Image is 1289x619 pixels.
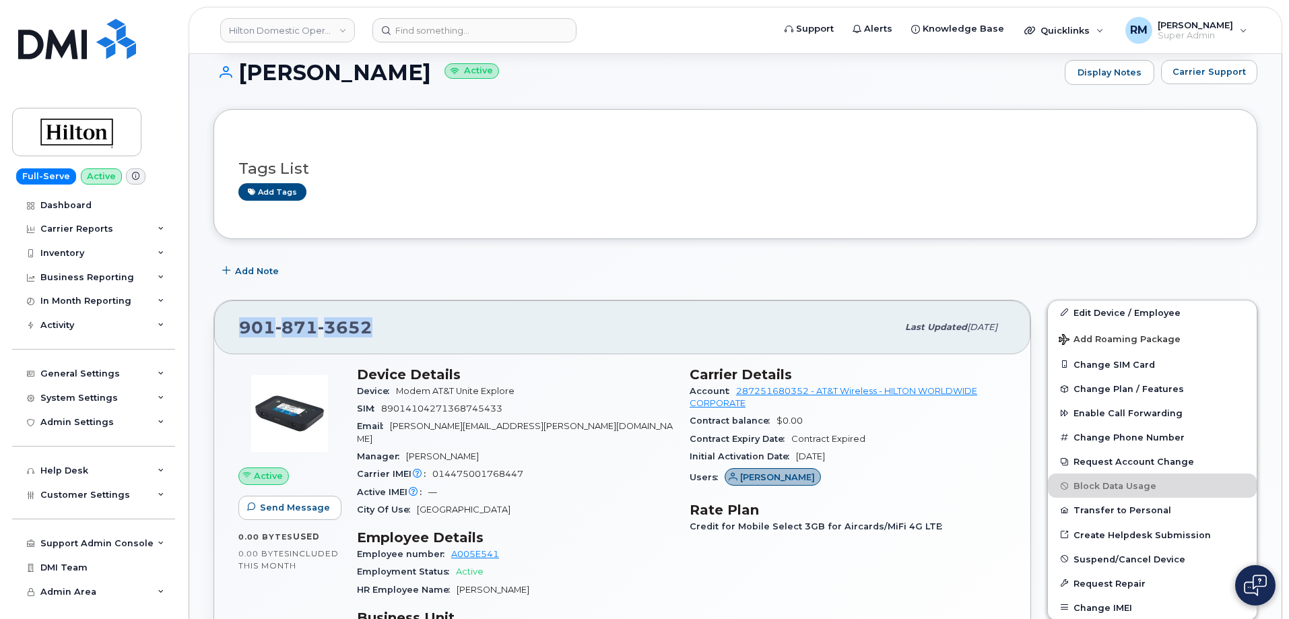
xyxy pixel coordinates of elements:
[1161,60,1257,84] button: Carrier Support
[357,504,417,515] span: City Of Use
[213,61,1058,84] h1: [PERSON_NAME]
[725,472,821,482] a: [PERSON_NAME]
[1048,523,1257,547] a: Create Helpdesk Submission
[254,469,283,482] span: Active
[1048,401,1257,425] button: Enable Call Forwarding
[357,451,406,461] span: Manager
[690,366,1006,383] h3: Carrier Details
[239,317,372,337] span: 901
[1048,498,1257,522] button: Transfer to Personal
[293,531,320,542] span: used
[690,416,776,426] span: Contract balance
[1116,17,1257,44] div: Rachel Miller
[318,317,372,337] span: 3652
[357,529,673,546] h3: Employee Details
[396,386,515,396] span: Modem AT&T Unite Explore
[690,502,1006,518] h3: Rate Plan
[428,487,437,497] span: —
[1073,408,1183,418] span: Enable Call Forwarding
[220,18,355,42] a: Hilton Domestic Operating Company Inc
[1048,449,1257,474] button: Request Account Change
[238,532,293,542] span: 0.00 Bytes
[1048,474,1257,498] button: Block Data Usage
[1073,384,1184,394] span: Change Plan / Features
[740,471,815,484] span: [PERSON_NAME]
[775,15,843,42] a: Support
[357,421,673,443] span: [PERSON_NAME][EMAIL_ADDRESS][PERSON_NAME][DOMAIN_NAME]
[690,472,725,482] span: Users
[249,373,330,454] img: image20231002-3703462-txvp9a.jpeg
[690,521,949,531] span: Credit for Mobile Select 3GB for Aircards/MiFi 4G LTE
[1244,575,1267,596] img: Open chat
[1048,352,1257,377] button: Change SIM Card
[238,183,306,200] a: Add tags
[444,63,499,79] small: Active
[357,469,432,479] span: Carrier IMEI
[457,585,529,595] span: [PERSON_NAME]
[843,15,902,42] a: Alerts
[357,366,673,383] h3: Device Details
[406,451,479,461] span: [PERSON_NAME]
[1048,325,1257,352] button: Add Roaming Package
[1048,547,1257,571] button: Suspend/Cancel Device
[357,421,390,431] span: Email
[357,549,451,559] span: Employee number
[902,15,1014,42] a: Knowledge Base
[1073,554,1185,564] span: Suspend/Cancel Device
[357,487,428,497] span: Active IMEI
[967,322,997,332] span: [DATE]
[1059,334,1181,347] span: Add Roaming Package
[1048,571,1257,595] button: Request Repair
[1065,60,1154,86] a: Display Notes
[451,549,499,559] a: A005E541
[776,416,803,426] span: $0.00
[1172,65,1246,78] span: Carrier Support
[238,548,339,571] span: included this month
[235,265,279,278] span: Add Note
[357,403,381,414] span: SIM
[1015,17,1113,44] div: Quicklinks
[381,403,502,414] span: 89014104271368745433
[864,22,892,36] span: Alerts
[791,434,865,444] span: Contract Expired
[690,451,796,461] span: Initial Activation Date
[690,434,791,444] span: Contract Expiry Date
[796,451,825,461] span: [DATE]
[456,566,484,577] span: Active
[1048,300,1257,325] a: Edit Device / Employee
[357,566,456,577] span: Employment Status
[690,386,977,408] a: 287251680352 - AT&T Wireless - HILTON WORLDWIDE CORPORATE
[1040,25,1090,36] span: Quicklinks
[690,386,736,396] span: Account
[260,501,330,514] span: Send Message
[923,22,1004,36] span: Knowledge Base
[1048,377,1257,401] button: Change Plan / Features
[1048,425,1257,449] button: Change Phone Number
[1130,22,1148,38] span: RM
[796,22,834,36] span: Support
[357,585,457,595] span: HR Employee Name
[357,386,396,396] span: Device
[1158,20,1233,30] span: [PERSON_NAME]
[238,496,341,520] button: Send Message
[905,322,967,332] span: Last updated
[432,469,523,479] span: 014475001768447
[238,160,1232,177] h3: Tags List
[417,504,510,515] span: [GEOGRAPHIC_DATA]
[1158,30,1233,41] span: Super Admin
[238,549,290,558] span: 0.00 Bytes
[372,18,576,42] input: Find something...
[213,259,290,284] button: Add Note
[275,317,318,337] span: 871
